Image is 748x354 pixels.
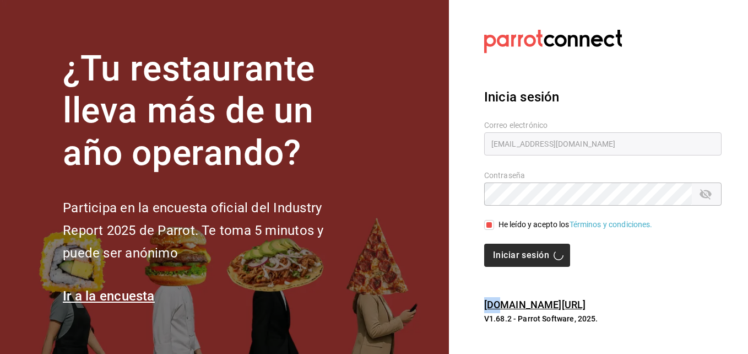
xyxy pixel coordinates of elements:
h3: Inicia sesión [484,87,722,107]
input: Ingresa tu correo electrónico [484,132,722,155]
a: Ir a la encuesta [63,288,155,304]
label: Contraseña [484,171,722,179]
p: V1.68.2 - Parrot Software, 2025. [484,313,722,324]
a: [DOMAIN_NAME][URL] [484,299,586,310]
label: Correo electrónico [484,121,722,128]
div: He leído y acepto los [498,219,653,230]
h1: ¿Tu restaurante lleva más de un año operando? [63,48,360,175]
h2: Participa en la encuesta oficial del Industry Report 2025 de Parrot. Te toma 5 minutos y puede se... [63,197,360,264]
a: Términos y condiciones. [570,220,653,229]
